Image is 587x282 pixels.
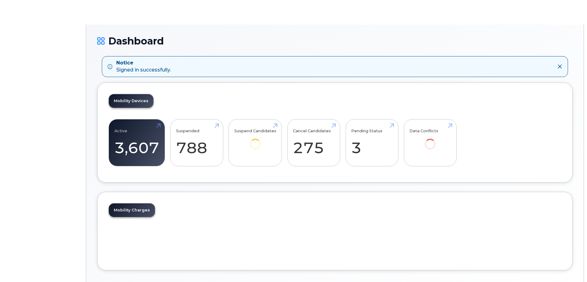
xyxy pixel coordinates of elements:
[116,60,171,74] div: Signed in successfully.
[351,122,393,163] a: Pending Status 3
[97,36,573,46] h1: Dashboard
[234,122,276,158] a: Suspend Candidates
[293,122,334,163] a: Cancel Candidates 275
[409,122,451,158] a: Data Conflicts
[109,94,153,108] a: Mobility Devices
[114,122,159,163] a: Active 3,607
[109,203,155,217] a: Mobility Charges
[176,122,217,163] a: Suspended 788
[116,60,171,67] strong: Notice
